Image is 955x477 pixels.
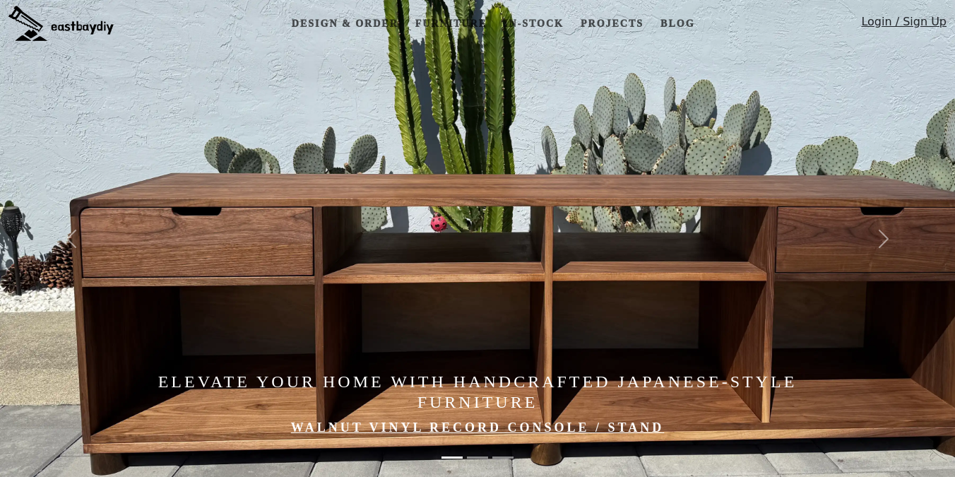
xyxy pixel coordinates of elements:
[291,420,665,435] a: Walnut Vinyl Record Console / Stand
[8,6,114,41] img: eastbaydiy
[286,11,404,37] a: Design & Order
[441,449,463,466] button: Elevate Your Home with Handcrafted Japanese-Style Furniture
[492,449,514,466] button: Made in the Bay Area
[861,13,947,37] a: Login / Sign Up
[410,11,492,37] a: Furniture
[467,449,488,466] button: Elevate Your Home with Handcrafted Japanese-Style Furniture
[575,11,649,37] a: Projects
[143,372,812,413] h4: Elevate Your Home with Handcrafted Japanese-Style Furniture
[498,11,569,37] a: In-stock
[655,11,700,37] a: Blog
